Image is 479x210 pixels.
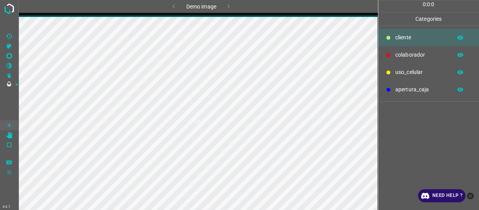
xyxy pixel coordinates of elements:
[427,0,430,8] p: 0
[466,189,475,202] button: close-help
[186,2,216,13] h6: Demo image
[418,189,466,202] a: Need Help ?
[195,118,202,126] h1: 0%
[431,0,434,8] p: 0
[2,2,16,16] img: logo
[423,0,426,8] p: 0
[1,204,12,210] div: 4.3.7
[395,51,448,59] p: colaborador
[395,68,448,76] p: uso_celular
[395,34,448,42] p: cliente
[395,86,448,94] p: apertura_caja
[423,0,435,12] div: : :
